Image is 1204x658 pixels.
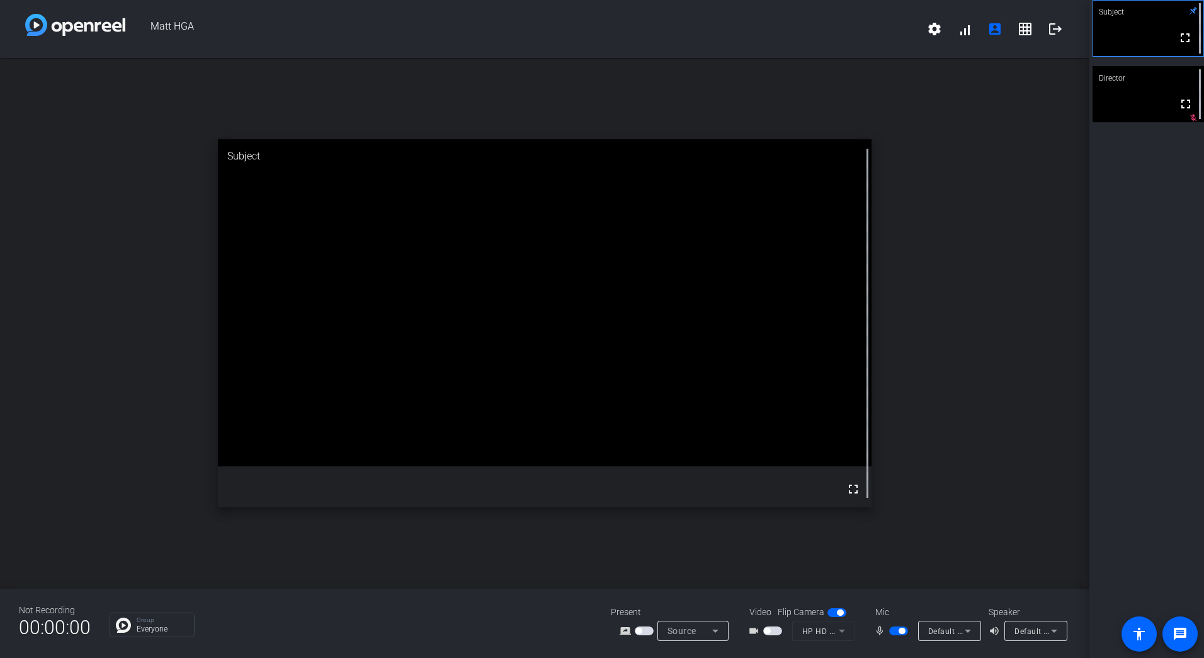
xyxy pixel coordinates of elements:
[989,606,1064,619] div: Speaker
[749,606,771,619] span: Video
[1173,626,1188,642] mat-icon: message
[1093,66,1204,90] div: Director
[116,618,131,633] img: Chat Icon
[778,606,824,619] span: Flip Camera
[1018,21,1033,37] mat-icon: grid_on
[989,623,1004,638] mat-icon: volume_up
[863,606,989,619] div: Mic
[19,604,91,617] div: Not Recording
[125,14,919,44] span: Matt HGA
[1048,21,1063,37] mat-icon: logout
[1132,626,1147,642] mat-icon: accessibility
[928,626,1180,636] span: Default - Headset Microphone (Lenovo Wired VoIP Headset (Teams))
[611,606,737,619] div: Present
[1178,30,1193,45] mat-icon: fullscreen
[987,21,1002,37] mat-icon: account_box
[25,14,125,36] img: white-gradient.svg
[874,623,889,638] mat-icon: mic_none
[950,14,980,44] button: signal_cellular_alt
[19,612,91,643] span: 00:00:00
[1178,96,1193,112] mat-icon: fullscreen
[137,625,188,633] p: Everyone
[667,626,696,636] span: Source
[137,617,188,623] p: Group
[748,623,763,638] mat-icon: videocam_outline
[620,623,635,638] mat-icon: screen_share_outline
[218,139,872,173] div: Subject
[927,21,942,37] mat-icon: settings
[846,482,861,497] mat-icon: fullscreen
